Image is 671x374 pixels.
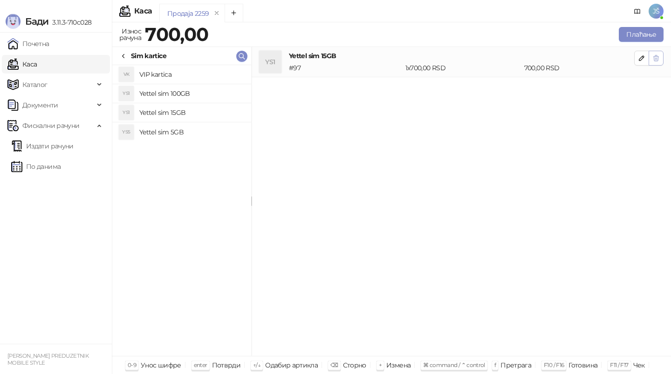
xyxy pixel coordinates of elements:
[289,51,634,61] h4: Yettel sim 15GB
[568,359,597,371] div: Готовина
[212,359,241,371] div: Потврди
[141,359,181,371] div: Унос шифре
[343,359,366,371] div: Сторно
[330,361,338,368] span: ⌫
[404,63,522,73] div: 1 x 700,00 RSD
[522,63,636,73] div: 700,00 RSD
[610,361,628,368] span: F11 / F17
[265,359,318,371] div: Одабир артикла
[145,23,208,46] strong: 700,00
[194,361,207,368] span: enter
[225,4,243,22] button: Add tab
[22,75,48,94] span: Каталог
[6,14,21,29] img: Logo
[494,361,496,368] span: f
[386,359,411,371] div: Измена
[139,67,244,82] h4: VIP kartica
[134,7,152,15] div: Каса
[119,67,134,82] div: VK
[7,353,89,366] small: [PERSON_NAME] PREDUZETNIK MOBILE STYLE
[423,361,485,368] span: ⌘ command / ⌃ control
[112,65,251,356] div: grid
[7,34,49,53] a: Почетна
[11,137,74,155] a: Издати рачуни
[211,9,223,17] button: remove
[633,359,645,371] div: Чек
[25,16,48,27] span: Бади
[48,18,91,27] span: 3.11.3-710c028
[544,361,564,368] span: F10 / F16
[500,359,531,371] div: Претрага
[117,25,143,44] div: Износ рачуна
[22,96,58,114] span: Документи
[649,4,664,19] span: JŠ
[139,105,244,120] h4: Yettel sim 15GB
[131,51,166,61] div: Sim kartice
[259,51,281,73] div: YS1
[7,55,37,73] a: Каса
[119,86,134,101] div: YS1
[119,105,134,120] div: YS1
[379,361,382,368] span: +
[630,4,645,19] a: Документација
[139,125,244,140] h4: Yettel sim 5GB
[128,361,136,368] span: 0-9
[119,125,134,140] div: YS5
[287,63,404,73] div: # 97
[253,361,260,368] span: ↑/↓
[619,27,664,42] button: Плаћање
[22,116,79,135] span: Фискални рачуни
[11,157,61,176] a: По данима
[139,86,244,101] h4: Yettel sim 100GB
[167,8,209,19] div: Продаја 2259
